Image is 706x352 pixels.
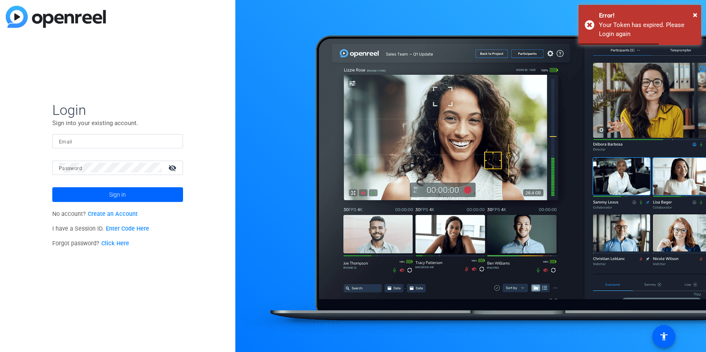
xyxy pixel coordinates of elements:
[693,9,697,21] button: Close
[693,10,697,20] span: ×
[59,136,176,146] input: Enter Email Address
[88,211,138,217] a: Create an Account
[599,11,695,20] div: Error!
[59,139,72,145] mat-label: Email
[599,20,695,39] div: Your Token has expired. Please Login again
[101,240,129,247] a: Click Here
[659,332,669,341] mat-icon: accessibility
[52,211,138,217] span: No account?
[6,6,106,28] img: blue-gradient.svg
[52,119,183,128] p: Sign into your existing account.
[106,225,149,232] a: Enter Code Here
[163,162,183,174] mat-icon: visibility_off
[52,187,183,202] button: Sign in
[52,240,129,247] span: Forgot password?
[59,166,82,171] mat-label: Password
[52,225,149,232] span: I have a Session ID.
[52,101,183,119] span: Login
[109,184,126,205] span: Sign in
